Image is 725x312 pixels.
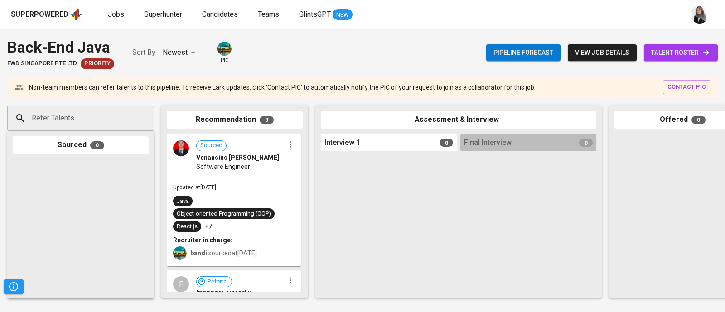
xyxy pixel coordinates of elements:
span: Referral [204,278,232,286]
span: view job details [575,47,629,58]
button: contact pic [663,80,710,94]
button: Open [149,117,151,119]
div: F [173,276,189,292]
p: Non-team members can refer talents to this pipeline. To receive Lark updates, click 'Contact PIC'... [29,83,536,92]
span: Priority [81,59,114,68]
span: Sourced [197,141,226,150]
span: Interview 1 [324,138,360,148]
img: app logo [70,8,82,21]
a: Superhunter [144,9,184,20]
span: 0 [691,116,706,124]
div: Assessment & Interview [321,111,596,129]
span: Updated at [DATE] [173,184,216,191]
span: 0 [90,141,104,149]
span: NEW [333,10,353,19]
a: Jobs [108,9,126,20]
a: talent roster [644,44,718,61]
span: 0 [579,139,593,147]
img: sinta.windasari@glints.com [691,5,709,24]
div: Superpowered [11,10,68,20]
button: Pipeline Triggers [4,279,24,294]
b: bandi [190,250,207,257]
img: 16010b95097a311191fce98e742c5515.jpg [173,140,189,156]
div: Back-End Java [7,36,114,58]
a: Teams [258,9,281,20]
span: FWD Singapore Pte Ltd [7,59,77,68]
div: Recommendation [167,111,303,129]
div: Sourced [13,136,149,154]
button: Pipeline forecast [486,44,561,61]
div: pic [217,41,232,64]
a: Candidates [202,9,240,20]
span: contact pic [667,82,706,92]
span: [PERSON_NAME] Yassar [196,289,269,298]
a: Superpoweredapp logo [11,8,82,21]
button: view job details [568,44,637,61]
span: Final Interview [464,138,512,148]
span: sourced at [DATE] [190,250,257,257]
span: 0 [440,139,453,147]
p: +7 [205,222,212,231]
img: a5d44b89-0c59-4c54-99d0-a63b29d42bd3.jpg [217,42,232,56]
a: GlintsGPT NEW [299,9,353,20]
div: New Job received from Demand Team [81,58,114,69]
p: Sort By [132,47,155,58]
span: 3 [260,116,274,124]
span: Software Engineer [196,162,250,171]
div: React.js [177,222,198,231]
span: Candidates [202,10,238,19]
div: Object-oriented Programming (OOP) [177,210,271,218]
span: Jobs [108,10,124,19]
span: Superhunter [144,10,182,19]
span: GlintsGPT [299,10,331,19]
p: Newest [163,47,188,58]
div: Java [177,197,189,206]
span: Pipeline forecast [493,47,553,58]
div: Newest [163,44,198,61]
span: Teams [258,10,279,19]
span: talent roster [651,47,710,58]
b: Recruiter in charge: [173,236,232,244]
img: a5d44b89-0c59-4c54-99d0-a63b29d42bd3.jpg [173,246,187,260]
span: Venansius [PERSON_NAME] [196,153,279,162]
